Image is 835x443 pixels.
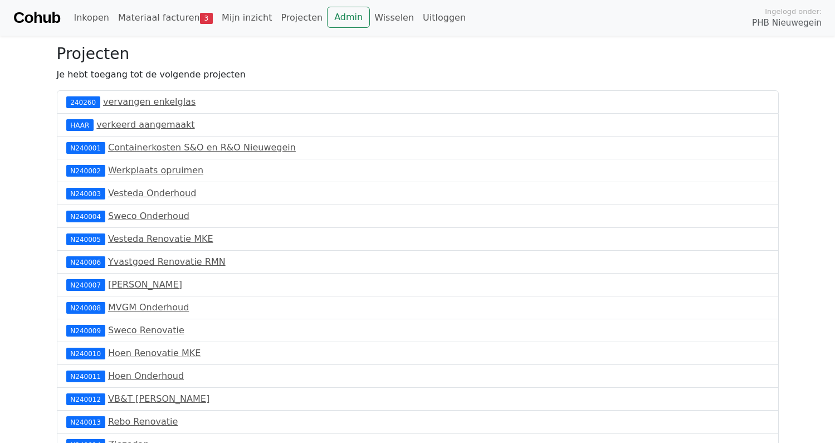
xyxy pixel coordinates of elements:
a: vervangen enkelglas [103,96,196,107]
div: N240006 [66,256,105,267]
div: N240001 [66,142,105,153]
a: Admin [327,7,370,28]
a: Yvastgoed Renovatie RMN [108,256,226,267]
a: Hoen Renovatie MKE [108,348,201,358]
a: Cohub [13,4,60,31]
div: N240010 [66,348,105,359]
span: PHB Nieuwegein [752,17,822,30]
div: N240013 [66,416,105,427]
div: N240011 [66,371,105,382]
div: N240009 [66,325,105,336]
a: Projecten [276,7,327,29]
div: N240012 [66,393,105,405]
a: verkeerd aangemaakt [96,119,194,130]
div: N240007 [66,279,105,290]
a: Inkopen [69,7,113,29]
a: VB&T [PERSON_NAME] [108,393,209,404]
div: 240260 [66,96,100,108]
a: Hoen Onderhoud [108,371,184,381]
a: Rebo Renovatie [108,416,178,427]
a: Sweco Renovatie [108,325,184,335]
a: Containerkosten S&O en R&O Nieuwegein [108,142,296,153]
a: Sweco Onderhoud [108,211,189,221]
div: N240004 [66,211,105,222]
a: Wisselen [370,7,418,29]
a: [PERSON_NAME] [108,279,182,290]
span: 3 [200,13,213,24]
a: Vesteda Renovatie MKE [108,233,213,244]
a: Werkplaats opruimen [108,165,203,176]
div: N240002 [66,165,105,176]
div: N240003 [66,188,105,199]
a: Materiaal facturen3 [114,7,217,29]
p: Je hebt toegang tot de volgende projecten [57,68,779,81]
div: N240005 [66,233,105,245]
a: Vesteda Onderhoud [108,188,196,198]
div: N240008 [66,302,105,313]
a: Mijn inzicht [217,7,277,29]
h3: Projecten [57,45,779,64]
div: HAAR [66,119,94,130]
a: MVGM Onderhoud [108,302,189,313]
span: Ingelogd onder: [765,6,822,17]
a: Uitloggen [418,7,470,29]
